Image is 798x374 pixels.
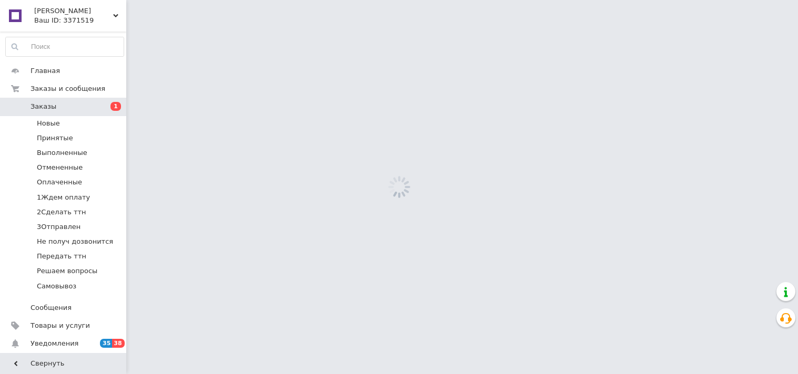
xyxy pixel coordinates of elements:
[6,37,124,56] input: Поиск
[37,252,86,261] span: Передать ттн
[31,339,78,348] span: Уведомления
[110,102,121,111] span: 1
[37,163,83,172] span: Отмененные
[37,237,113,246] span: Не получ дозвонится
[37,133,73,143] span: Принятые
[31,303,72,313] span: Сообщения
[31,102,56,111] span: Заказы
[37,207,86,217] span: 2Сделать ттн
[31,84,105,93] span: Заказы и сообщения
[37,222,80,232] span: 3Отправлен
[112,339,124,348] span: 38
[37,178,82,187] span: Оплаченные
[34,16,126,25] div: Ваш ID: 3371519
[31,321,90,330] span: Товары и услуги
[37,282,76,291] span: Самовывоз
[31,66,60,76] span: Главная
[37,193,90,202] span: 1Ждем оплату
[37,119,60,128] span: Новые
[34,6,113,16] span: Landis
[37,148,87,158] span: Выполненные
[100,339,112,348] span: 35
[37,266,97,276] span: Решаем вопросы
